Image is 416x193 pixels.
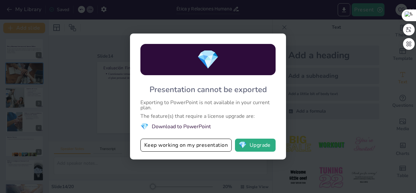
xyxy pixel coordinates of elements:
span: diamond [239,142,247,148]
li: Download to PowerPoint [140,122,276,131]
button: Keep working on my presentation [140,139,232,152]
div: Presentation cannot be exported [149,84,267,95]
button: diamondUpgrade [235,139,276,152]
span: diamond [140,122,149,131]
div: Exporting to PowerPoint is not available in your current plan. [140,100,276,110]
div: The feature(s) that require a license upgrade are: [140,114,276,119]
span: diamond [197,47,219,72]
